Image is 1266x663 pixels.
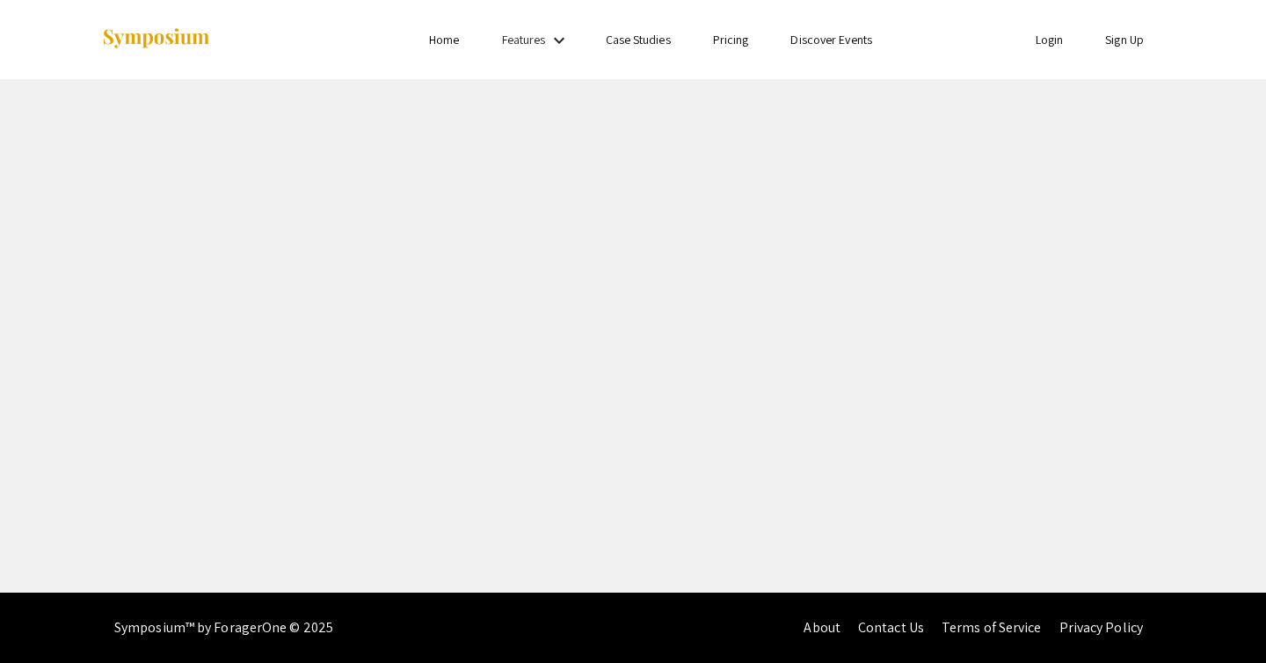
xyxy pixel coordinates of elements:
a: Features [502,32,546,47]
a: Pricing [713,32,749,47]
a: Login [1036,32,1064,47]
a: Contact Us [858,618,924,637]
a: Case Studies [606,32,671,47]
a: Home [429,32,459,47]
img: Symposium by ForagerOne [101,27,211,51]
mat-icon: Expand Features list [549,30,570,51]
div: Symposium™ by ForagerOne © 2025 [114,593,333,663]
a: Sign Up [1105,32,1144,47]
a: Terms of Service [942,618,1042,637]
a: Discover Events [790,32,872,47]
a: Privacy Policy [1059,618,1143,637]
a: About [804,618,840,637]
